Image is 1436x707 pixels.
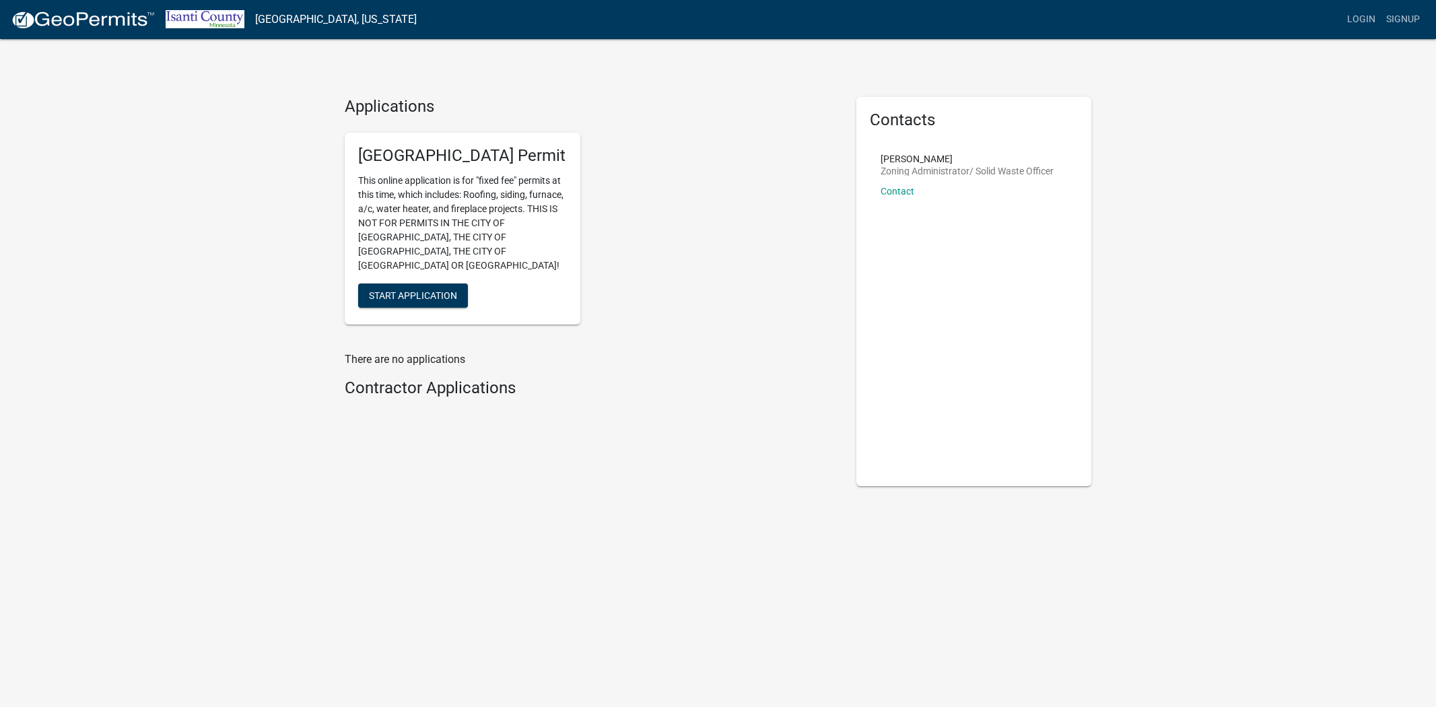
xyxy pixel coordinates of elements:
wm-workflow-list-section: Applications [345,97,836,335]
p: There are no applications [345,351,836,368]
p: This online application is for "fixed fee" permits at this time, which includes: Roofing, siding,... [358,174,567,273]
p: [PERSON_NAME] [881,154,1054,164]
a: [GEOGRAPHIC_DATA], [US_STATE] [255,8,417,31]
h4: Applications [345,97,836,116]
span: Start Application [369,290,457,300]
a: Contact [881,186,914,197]
a: Login [1342,7,1381,32]
h4: Contractor Applications [345,378,836,398]
h5: [GEOGRAPHIC_DATA] Permit [358,146,567,166]
img: Isanti County, Minnesota [166,10,244,28]
button: Start Application [358,283,468,308]
a: Signup [1381,7,1425,32]
p: Zoning Administrator/ Solid Waste Officer [881,166,1054,176]
h5: Contacts [870,110,1079,130]
wm-workflow-list-section: Contractor Applications [345,378,836,403]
